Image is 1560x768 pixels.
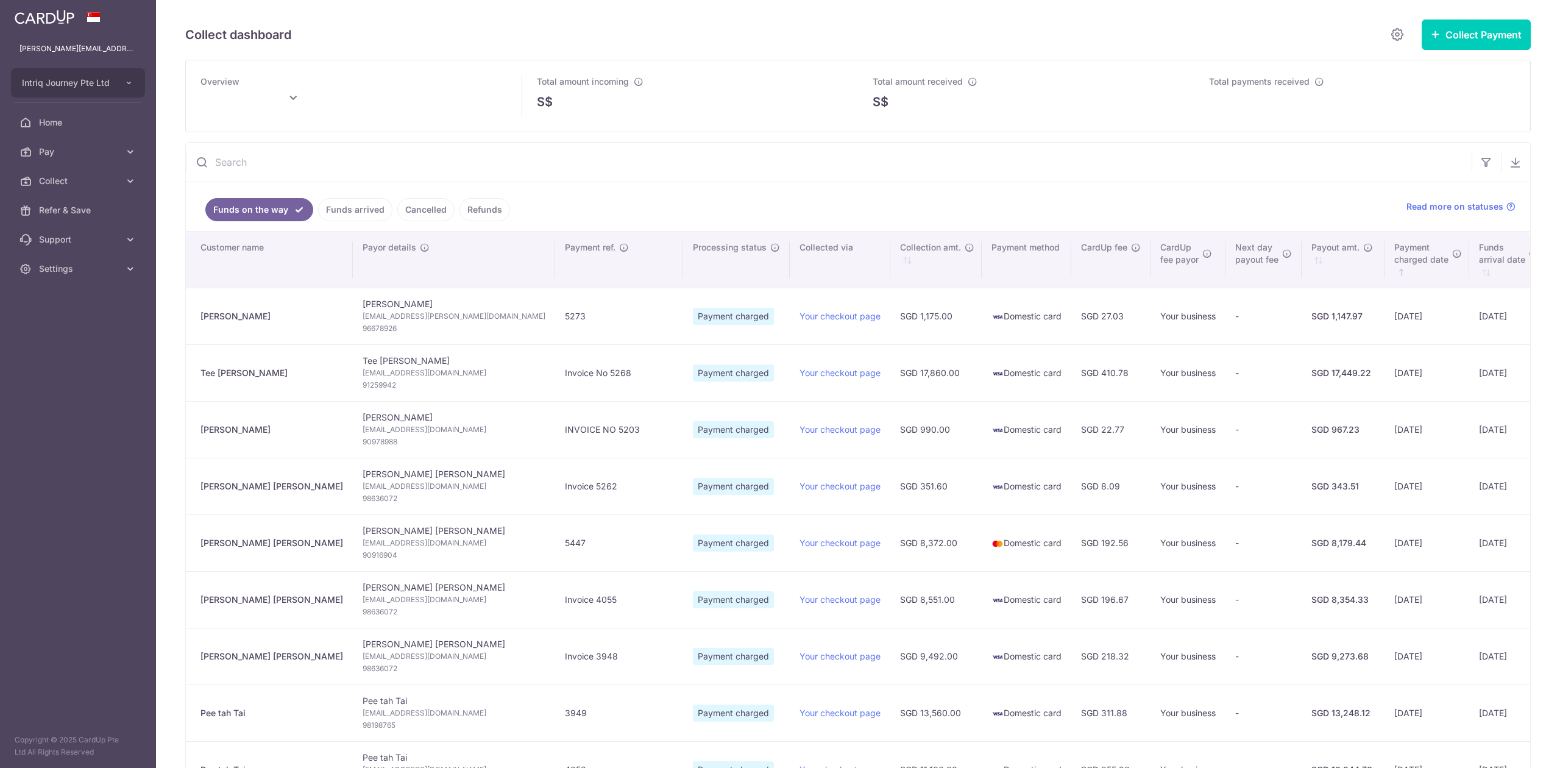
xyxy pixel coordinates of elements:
div: Pee tah Tai [200,707,343,719]
a: Your checkout page [799,424,881,435]
td: Your business [1150,571,1225,628]
span: [EMAIL_ADDRESS][PERSON_NAME][DOMAIN_NAME] [363,310,545,322]
span: [EMAIL_ADDRESS][DOMAIN_NAME] [363,424,545,436]
td: 5273 [555,288,683,344]
img: visa-sm-192604c4577d2d35970c8ed26b86981c2741ebd56154ab54ad91a526f0f24972.png [991,424,1004,436]
a: Read more on statuses [1406,201,1516,213]
div: SGD 343.51 [1311,480,1375,492]
a: Cancelled [397,198,455,221]
td: Pee tah Tai [353,684,555,741]
td: INVOICE NO 5203 [555,401,683,458]
div: [PERSON_NAME] [200,310,343,322]
td: SGD 8,551.00 [890,571,982,628]
td: Domestic card [982,288,1071,344]
span: Total amount incoming [537,76,629,87]
td: SGD 990.00 [890,401,982,458]
td: Domestic card [982,458,1071,514]
td: [DATE] [1469,458,1546,514]
td: SGD 8.09 [1071,458,1150,514]
span: [EMAIL_ADDRESS][DOMAIN_NAME] [363,650,545,663]
a: Your checkout page [799,481,881,491]
span: Payout amt. [1311,241,1360,254]
td: - [1225,628,1302,684]
td: Invoice 5262 [555,458,683,514]
td: [DATE] [1469,401,1546,458]
td: [DATE] [1384,571,1469,628]
td: SGD 17,860.00 [890,344,982,401]
td: SGD 351.60 [890,458,982,514]
span: 98198765 [363,719,545,731]
td: Domestic card [982,344,1071,401]
td: [DATE] [1469,628,1546,684]
span: 98636072 [363,492,545,505]
div: SGD 967.23 [1311,424,1375,436]
td: - [1225,288,1302,344]
th: Collected via [790,232,890,288]
td: 5447 [555,514,683,571]
td: [DATE] [1384,401,1469,458]
span: Settings [39,263,119,275]
td: Your business [1150,628,1225,684]
span: [EMAIL_ADDRESS][DOMAIN_NAME] [363,537,545,549]
div: [PERSON_NAME] [PERSON_NAME] [200,480,343,492]
td: - [1225,514,1302,571]
span: Payment charged [693,421,774,438]
span: Funds arrival date [1479,241,1525,266]
span: Read more on statuses [1406,201,1503,213]
div: Tee [PERSON_NAME] [200,367,343,379]
td: [DATE] [1384,514,1469,571]
span: Next day payout fee [1235,241,1278,266]
td: Your business [1150,684,1225,741]
td: 3949 [555,684,683,741]
span: Payment charged [693,478,774,495]
td: SGD 410.78 [1071,344,1150,401]
th: Paymentcharged date : activate to sort column ascending [1384,232,1469,288]
span: Collect [39,175,119,187]
a: Your checkout page [799,538,881,548]
th: Fundsarrival date : activate to sort column ascending [1469,232,1546,288]
td: [DATE] [1384,344,1469,401]
td: SGD 27.03 [1071,288,1150,344]
span: [EMAIL_ADDRESS][DOMAIN_NAME] [363,367,545,379]
td: [DATE] [1384,628,1469,684]
th: Collection amt. : activate to sort column ascending [890,232,982,288]
td: Domestic card [982,514,1071,571]
span: S$ [537,93,553,111]
td: SGD 218.32 [1071,628,1150,684]
th: Next daypayout fee [1225,232,1302,288]
span: Payment charged [693,648,774,665]
th: CardUpfee payor [1150,232,1225,288]
span: 90916904 [363,549,545,561]
img: visa-sm-192604c4577d2d35970c8ed26b86981c2741ebd56154ab54ad91a526f0f24972.png [991,651,1004,663]
span: Payment charged [693,591,774,608]
a: Your checkout page [799,368,881,378]
td: Your business [1150,344,1225,401]
img: mastercard-sm-87a3fd1e0bddd137fecb07648320f44c262e2538e7db6024463105ddbc961eb2.png [991,538,1004,550]
span: Total payments received [1209,76,1310,87]
div: SGD 17,449.22 [1311,367,1375,379]
div: SGD 8,354.33 [1311,594,1375,606]
div: [PERSON_NAME] [PERSON_NAME] [200,537,343,549]
td: [DATE] [1469,344,1546,401]
span: [EMAIL_ADDRESS][DOMAIN_NAME] [363,594,545,606]
span: Support [39,233,119,246]
span: Pay [39,146,119,158]
a: Refunds [459,198,510,221]
td: SGD 22.77 [1071,401,1150,458]
span: CardUp fee payor [1160,241,1199,266]
img: visa-sm-192604c4577d2d35970c8ed26b86981c2741ebd56154ab54ad91a526f0f24972.png [991,708,1004,720]
span: Payment charged [693,705,774,722]
td: Invoice 3948 [555,628,683,684]
td: Your business [1150,458,1225,514]
td: [DATE] [1469,684,1546,741]
a: Your checkout page [799,651,881,661]
a: Funds arrived [318,198,392,221]
th: Payout amt. : activate to sort column ascending [1302,232,1384,288]
iframe: Opens a widget where you can find more information [1482,731,1548,762]
div: [PERSON_NAME] [200,424,343,436]
td: Domestic card [982,401,1071,458]
td: SGD 192.56 [1071,514,1150,571]
td: SGD 196.67 [1071,571,1150,628]
td: Invoice No 5268 [555,344,683,401]
td: Domestic card [982,571,1071,628]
